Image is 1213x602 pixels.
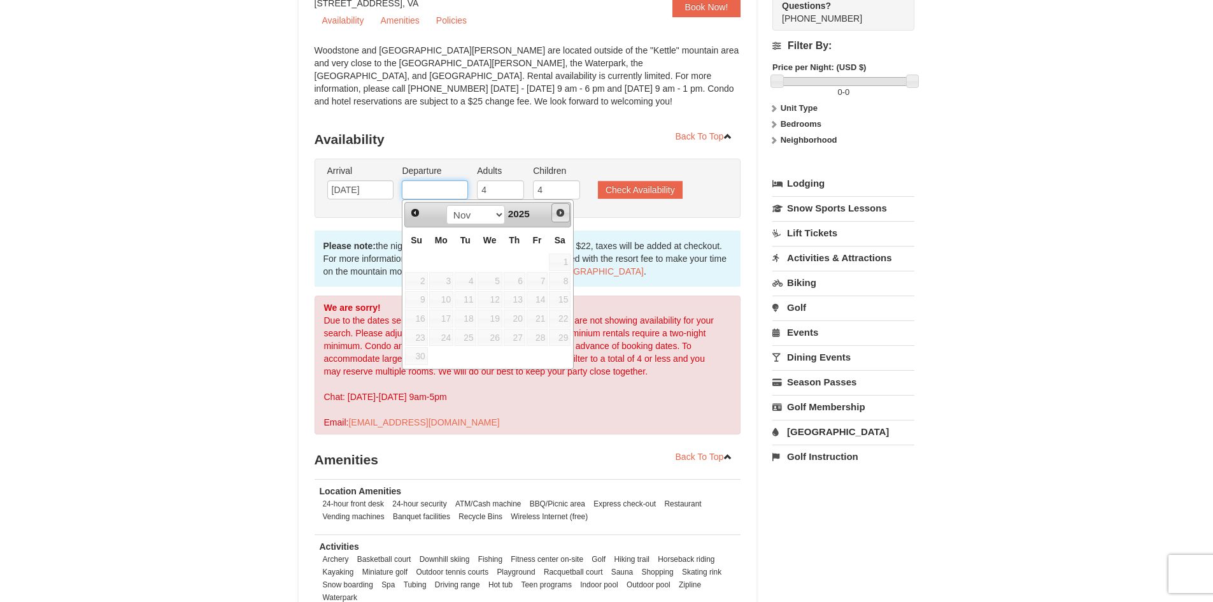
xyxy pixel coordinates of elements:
a: Back To Top [667,447,741,466]
span: Next [555,208,565,218]
span: 6 [504,272,525,290]
li: Hiking trail [611,553,653,566]
a: Lift Tickets [772,221,914,245]
span: Friday [532,235,541,245]
li: Shopping [638,566,676,578]
li: Fishing [475,553,506,566]
span: 13 [504,291,525,309]
td: unAvailable [404,347,428,366]
span: 21 [527,310,548,327]
td: unAvailable [454,309,477,328]
td: unAvailable [548,271,571,290]
span: 4 [455,272,476,290]
td: unAvailable [404,271,428,290]
span: 5 [478,272,502,290]
span: 23 [405,329,427,347]
li: Hot tub [485,578,516,591]
td: unAvailable [454,271,477,290]
li: Recycle Bins [455,510,506,523]
span: 16 [405,310,427,327]
a: Snow Sports Lessons [772,196,914,220]
td: unAvailable [477,328,503,347]
td: unAvailable [548,253,571,272]
li: Horseback riding [655,553,718,566]
li: Skating rink [679,566,725,578]
span: 1 [549,254,571,271]
a: Policies [429,11,474,30]
td: unAvailable [503,309,526,328]
span: 2 [405,272,427,290]
li: Zipline [676,578,704,591]
span: 26 [478,329,502,347]
li: 24-hour front desk [320,498,388,510]
li: Snow boarding [320,578,376,591]
td: unAvailable [454,290,477,310]
td: unAvailable [404,328,428,347]
span: 0 [845,87,849,97]
a: Dining Events [772,345,914,369]
a: Amenities [372,11,427,30]
a: Golf Instruction [772,445,914,468]
label: - [772,86,914,99]
li: Indoor pool [577,578,621,591]
li: Playground [493,566,538,578]
a: Back To Top [667,127,741,146]
a: Availability [315,11,372,30]
strong: Neighborhood [781,135,837,145]
span: 7 [527,272,548,290]
td: unAvailable [503,328,526,347]
td: unAvailable [404,309,428,328]
a: Prev [406,204,424,222]
a: Lodging [772,172,914,195]
li: ATM/Cash machine [452,498,525,510]
td: unAvailable [548,309,571,328]
span: 3 [429,272,453,290]
li: Downhill skiing [416,553,473,566]
a: Activities & Attractions [772,246,914,269]
span: 17 [429,310,453,327]
li: Sauna [608,566,636,578]
a: Biking [772,271,914,294]
span: 28 [527,329,548,347]
span: 19 [478,310,502,327]
span: 8 [549,272,571,290]
span: 30 [405,347,427,365]
td: unAvailable [503,290,526,310]
a: Golf Membership [772,395,914,419]
li: Fitness center on-site [507,553,586,566]
td: unAvailable [404,290,428,310]
li: Driving range [432,578,483,591]
button: Check Availability [598,181,683,199]
li: Golf [588,553,609,566]
td: unAvailable [429,290,454,310]
span: 9 [405,291,427,309]
span: Thursday [509,235,520,245]
a: Events [772,320,914,344]
li: Wireless Internet (free) [507,510,591,523]
label: Children [533,164,580,177]
span: 15 [549,291,571,309]
li: Spa [378,578,398,591]
td: unAvailable [477,309,503,328]
div: Woodstone and [GEOGRAPHIC_DATA][PERSON_NAME] are located outside of the "Kettle" mountain area an... [315,44,741,120]
span: Wednesday [483,235,497,245]
li: Outdoor tennis courts [413,566,492,578]
td: unAvailable [548,290,571,310]
span: 24 [429,329,453,347]
h4: Filter By: [772,40,914,52]
span: Monday [435,235,448,245]
span: 2025 [508,208,530,219]
td: unAvailable [477,290,503,310]
label: Departure [402,164,468,177]
li: Basketball court [354,553,415,566]
strong: Unit Type [781,103,818,113]
span: 18 [455,310,476,327]
a: Season Passes [772,370,914,394]
strong: Location Amenities [320,486,402,496]
span: 11 [455,291,476,309]
td: unAvailable [429,271,454,290]
li: Racquetball court [541,566,606,578]
a: Golf [772,296,914,319]
span: 29 [549,329,571,347]
span: 0 [837,87,842,97]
